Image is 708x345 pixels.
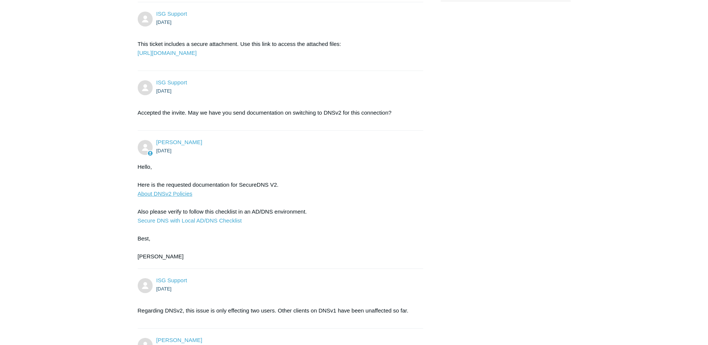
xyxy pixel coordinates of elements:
[156,139,202,145] a: [PERSON_NAME]
[138,190,193,197] a: About DNSv2 Policies
[138,217,242,224] a: Secure DNS with Local AD/DNS Checklist
[138,162,416,261] div: Hello, Here is the requested documentation for SecureDNS V2. Also please verify to follow this ch...
[156,337,202,343] a: [PERSON_NAME]
[156,286,172,292] time: 02/22/2024, 15:53
[156,277,187,283] a: ISG Support
[138,40,416,57] p: This ticket includes a secure attachment. Use this link to access the attached files:
[138,306,416,315] p: Regarding DNSv2, this issue is only effecting two users. Other clients on DNSv1 have been unaffec...
[156,337,202,343] span: Kris Haire
[156,148,172,153] time: 02/22/2024, 15:53
[156,139,202,145] span: Kris Haire
[156,19,172,25] time: 02/22/2024, 15:29
[138,50,197,56] a: [URL][DOMAIN_NAME]
[156,10,187,17] a: ISG Support
[156,88,172,94] time: 02/22/2024, 15:43
[156,79,187,86] a: ISG Support
[138,108,416,117] p: Accepted the invite. May we have you send documentation on switching to DNSv2 for this connection?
